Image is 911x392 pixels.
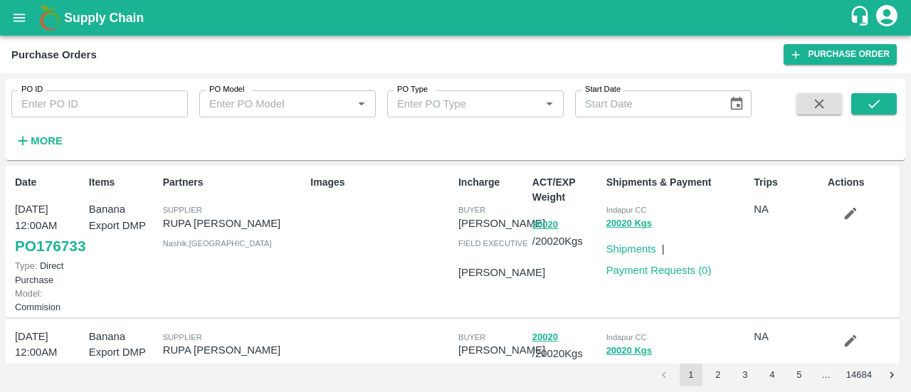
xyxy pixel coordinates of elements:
div: | [656,363,665,384]
span: Indapur CC [606,206,647,214]
span: Supplier [163,206,202,214]
span: Type: [15,260,37,271]
button: 20020 Kgs [606,216,652,232]
button: More [11,129,66,153]
button: Go to next page [880,364,903,386]
label: PO Type [397,84,428,95]
button: Open [352,95,371,113]
div: … [815,369,838,382]
button: Go to page 3 [734,364,757,386]
span: Supplier [163,333,202,341]
button: 20020 [532,329,558,346]
p: Banana Export DMP [89,201,157,233]
p: Trips [754,175,822,190]
strong: More [31,135,63,147]
p: / 20020 Kgs [532,329,601,361]
label: Start Date [585,84,621,95]
div: account of current user [874,3,900,33]
span: Indapur CC [606,333,647,341]
a: PO176732 [15,361,85,386]
button: Go to page 2 [707,364,730,386]
div: Purchase Orders [11,46,97,64]
button: Go to page 14684 [842,364,876,386]
p: [PERSON_NAME] [458,265,545,280]
span: Nashik , [GEOGRAPHIC_DATA] [163,239,272,248]
p: RUPA [PERSON_NAME] [163,216,305,231]
p: Banana Export DMP [89,329,157,361]
p: RUPA [PERSON_NAME] [163,342,305,358]
label: PO Model [209,84,245,95]
p: / 20020 Kgs [532,216,601,249]
b: Supply Chain [64,11,144,25]
p: Direct Purchase [15,259,83,286]
input: Enter PO ID [11,90,188,117]
p: Partners [163,175,305,190]
p: ACT/EXP Weight [532,175,601,205]
a: Supply Chain [64,8,849,28]
label: PO ID [21,84,43,95]
button: open drawer [3,1,36,34]
p: NA [754,329,822,344]
a: Purchase Order [784,44,897,65]
p: Shipments & Payment [606,175,749,190]
p: Date [15,175,83,190]
img: logo [36,4,64,32]
button: Go to page 4 [761,364,784,386]
button: Choose date [723,90,750,117]
button: 20020 Kgs [606,343,652,359]
button: Go to page 5 [788,364,811,386]
button: 20020 [532,217,558,233]
span: buyer [458,206,485,214]
p: [DATE] 12:00AM [15,329,83,361]
div: | [656,235,665,257]
p: Images [310,175,453,190]
span: buyer [458,333,485,341]
p: Incharge [458,175,527,190]
button: page 1 [680,364,702,386]
nav: pagination navigation [651,364,905,386]
p: [PERSON_NAME] [458,216,545,231]
input: Start Date [575,90,717,117]
input: Enter PO Model [204,95,348,113]
span: Model: [15,288,42,299]
p: Items [89,175,157,190]
p: Commision [15,287,83,314]
a: PO176733 [15,233,85,259]
p: [PERSON_NAME] [458,342,545,358]
input: Enter PO Type [391,95,536,113]
a: Shipments [606,243,656,255]
p: NA [754,201,822,217]
span: field executive [458,239,528,248]
button: Open [540,95,559,113]
p: [DATE] 12:00AM [15,201,83,233]
a: Payment Requests (0) [606,265,712,276]
p: Actions [828,175,896,190]
div: customer-support [849,5,874,31]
